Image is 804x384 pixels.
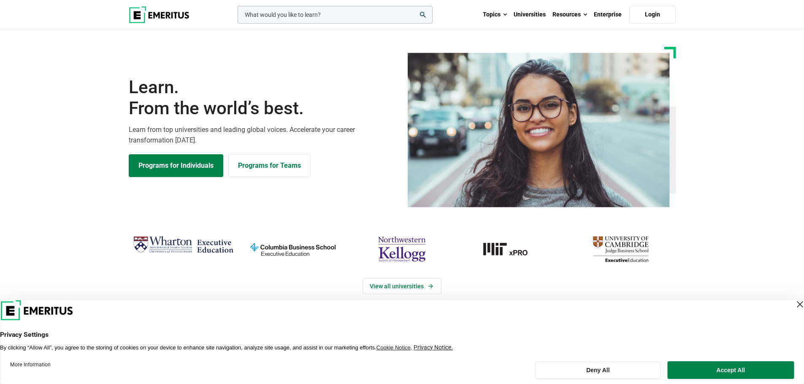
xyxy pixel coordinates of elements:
[242,233,343,266] img: columbia-business-school
[129,124,397,146] p: Learn from top universities and leading global voices. Accelerate your career transformation [DATE].
[352,233,452,266] img: northwestern-kellogg
[129,98,397,119] span: From the world’s best.
[238,6,433,24] input: woocommerce-product-search-field-0
[363,278,441,294] a: View Universities
[129,154,223,177] a: Explore Programs
[461,233,562,266] img: MIT xPRO
[129,77,397,119] h1: Learn.
[228,154,311,177] a: Explore for Business
[133,233,234,258] img: Wharton Executive Education
[408,53,670,207] img: Learn from the world's best
[461,233,562,266] a: MIT-xPRO
[570,233,671,266] img: cambridge-judge-business-school
[629,6,676,24] a: Login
